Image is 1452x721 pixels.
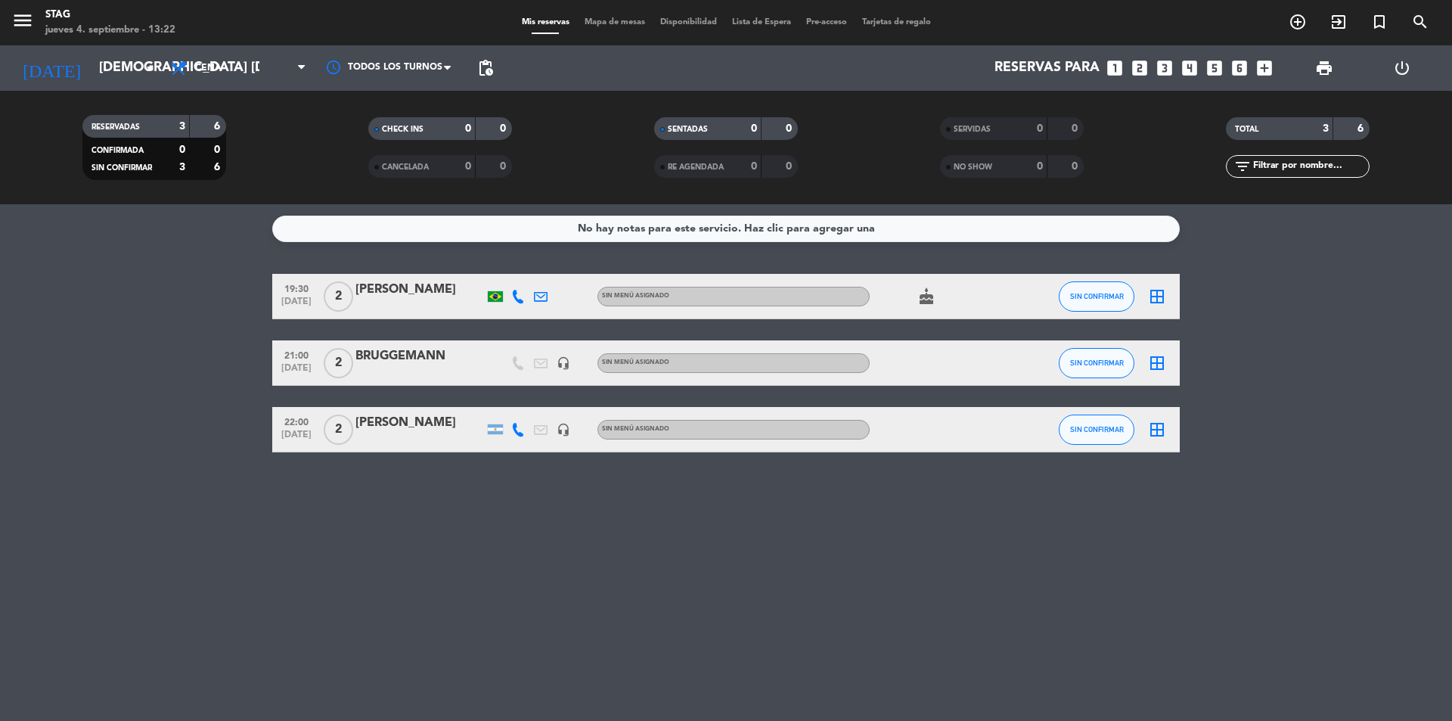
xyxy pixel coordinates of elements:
span: pending_actions [476,59,495,77]
strong: 0 [1072,123,1081,134]
span: [DATE] [278,363,315,381]
span: TOTAL [1235,126,1258,133]
span: Tarjetas de regalo [855,18,939,26]
span: Mapa de mesas [577,18,653,26]
span: [DATE] [278,297,315,314]
span: Mis reservas [514,18,577,26]
strong: 0 [214,145,223,155]
div: STAG [45,8,175,23]
strong: 0 [1072,161,1081,172]
span: 2 [324,415,353,445]
strong: 0 [500,161,509,172]
span: SERVIDAS [954,126,991,133]
span: Disponibilidad [653,18,724,26]
div: LOG OUT [1363,45,1441,91]
button: SIN CONFIRMAR [1059,415,1134,445]
span: 21:00 [278,346,315,363]
strong: 6 [214,162,223,172]
strong: 0 [465,161,471,172]
strong: 0 [1037,123,1043,134]
strong: 0 [786,123,795,134]
span: Sin menú asignado [602,293,669,299]
i: add_circle_outline [1289,13,1307,31]
span: SIN CONFIRMAR [1070,425,1124,434]
span: SIN CONFIRMAR [1070,292,1124,300]
i: menu [11,9,34,32]
i: [DATE] [11,51,92,85]
button: SIN CONFIRMAR [1059,348,1134,378]
strong: 0 [500,123,509,134]
i: arrow_drop_down [141,59,159,77]
div: [PERSON_NAME] [355,413,484,433]
strong: 6 [1357,123,1367,134]
i: border_all [1148,287,1166,306]
span: Sin menú asignado [602,359,669,365]
div: BRUGGEMANN [355,347,484,366]
span: CHECK INS [382,126,423,133]
span: Cena [195,63,222,73]
button: SIN CONFIRMAR [1059,281,1134,312]
i: headset_mic [557,356,570,370]
span: [DATE] [278,430,315,447]
span: SENTADAS [668,126,708,133]
div: No hay notas para este servicio. Haz clic para agregar una [578,220,875,238]
i: exit_to_app [1329,13,1348,31]
strong: 3 [179,121,185,132]
i: border_all [1148,421,1166,439]
span: 22:00 [278,412,315,430]
span: 2 [324,281,353,312]
strong: 3 [179,162,185,172]
span: RESERVADAS [92,123,140,131]
strong: 0 [179,145,185,155]
i: looks_6 [1230,58,1249,78]
i: turned_in_not [1370,13,1388,31]
span: SIN CONFIRMAR [1070,359,1124,367]
strong: 0 [751,123,757,134]
i: looks_two [1130,58,1149,78]
strong: 3 [1323,123,1329,134]
span: 2 [324,348,353,378]
input: Filtrar por nombre... [1252,158,1369,175]
i: power_settings_new [1393,59,1411,77]
div: [PERSON_NAME] [355,280,484,300]
i: headset_mic [557,423,570,437]
span: Reservas para [994,61,1100,76]
i: filter_list [1233,157,1252,176]
span: CONFIRMADA [92,147,144,154]
span: Lista de Espera [724,18,799,26]
i: looks_5 [1205,58,1224,78]
i: looks_3 [1155,58,1174,78]
i: looks_one [1105,58,1125,78]
button: menu [11,9,34,37]
strong: 0 [1037,161,1043,172]
i: looks_4 [1180,58,1199,78]
span: RE AGENDADA [668,163,724,171]
i: search [1411,13,1429,31]
strong: 6 [214,121,223,132]
span: CANCELADA [382,163,429,171]
strong: 0 [786,161,795,172]
span: print [1315,59,1333,77]
strong: 0 [751,161,757,172]
span: SIN CONFIRMAR [92,164,152,172]
i: border_all [1148,354,1166,372]
span: Sin menú asignado [602,426,669,432]
span: Pre-acceso [799,18,855,26]
i: cake [917,287,935,306]
span: NO SHOW [954,163,992,171]
strong: 0 [465,123,471,134]
span: 19:30 [278,279,315,297]
i: add_box [1255,58,1274,78]
div: jueves 4. septiembre - 13:22 [45,23,175,38]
